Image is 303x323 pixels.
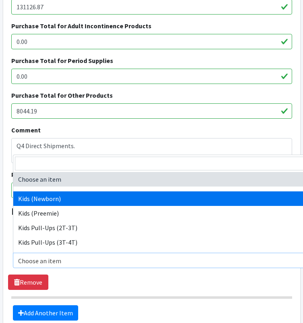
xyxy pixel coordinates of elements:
[11,56,113,65] label: Purchase Total for Period Supplies
[13,305,78,321] a: Add Another Item
[11,125,41,135] label: Comment
[8,275,48,290] a: Remove
[11,204,292,219] legend: Items in this purchase
[11,21,151,31] label: Purchase Total for Adult Incontinence Products
[11,90,113,100] label: Purchase Total for Other Products
[11,170,56,179] label: Purchase date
